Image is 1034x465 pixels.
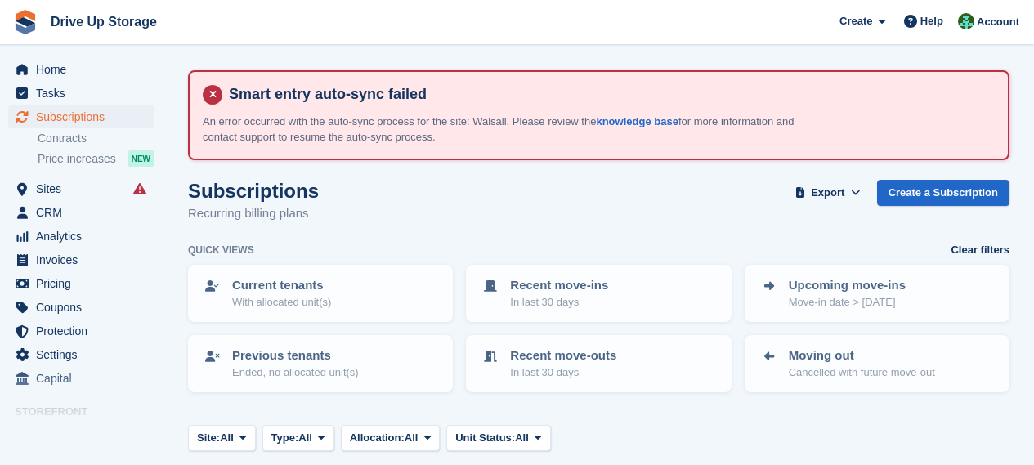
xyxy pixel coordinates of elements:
span: Invoices [36,248,134,271]
p: Move-in date > [DATE] [789,294,906,311]
button: Type: All [262,425,334,452]
a: Moving out Cancelled with future move-out [746,337,1008,391]
p: Recent move-outs [510,347,616,365]
span: Subscriptions [36,105,134,128]
span: All [220,430,234,446]
span: Settings [36,343,134,366]
p: Ended, no allocated unit(s) [232,364,359,381]
h6: Quick views [188,243,254,257]
a: menu [8,201,154,224]
span: Online Store [36,424,134,447]
button: Site: All [188,425,256,452]
span: All [298,430,312,446]
a: Preview store [135,426,154,445]
a: menu [8,343,154,366]
span: Price increases [38,151,116,167]
h1: Subscriptions [188,180,319,202]
span: Protection [36,320,134,342]
a: menu [8,82,154,105]
span: Export [811,185,844,201]
a: menu [8,367,154,390]
a: Clear filters [951,242,1009,258]
span: CRM [36,201,134,224]
a: Create a Subscription [877,180,1009,207]
p: An error occurred with the auto-sync process for the site: Walsall. Please review the for more in... [203,114,816,145]
a: Price increases NEW [38,150,154,168]
span: Unit Status: [455,430,515,446]
span: Capital [36,367,134,390]
span: All [515,430,529,446]
p: Previous tenants [232,347,359,365]
a: Drive Up Storage [44,8,163,35]
span: Coupons [36,296,134,319]
p: Cancelled with future move-out [789,364,935,381]
span: All [405,430,419,446]
span: Tasks [36,82,134,105]
p: Recent move-ins [510,276,608,295]
div: NEW [128,150,154,167]
button: Allocation: All [341,425,441,452]
span: Create [839,13,872,29]
span: Help [920,13,943,29]
a: menu [8,272,154,295]
a: Contracts [38,131,154,146]
a: menu [8,58,154,81]
a: menu [8,424,154,447]
img: Camille [958,13,974,29]
a: Upcoming move-ins Move-in date > [DATE] [746,266,1008,320]
h4: Smart entry auto-sync failed [222,85,995,104]
span: Storefront [15,404,163,420]
span: Sites [36,177,134,200]
p: Moving out [789,347,935,365]
a: menu [8,177,154,200]
a: menu [8,248,154,271]
p: In last 30 days [510,294,608,311]
span: Type: [271,430,299,446]
a: menu [8,320,154,342]
span: Allocation: [350,430,405,446]
span: Account [977,14,1019,30]
a: knowledge base [596,115,678,127]
p: Upcoming move-ins [789,276,906,295]
a: menu [8,296,154,319]
a: Current tenants With allocated unit(s) [190,266,451,320]
span: Home [36,58,134,81]
img: stora-icon-8386f47178a22dfd0bd8f6a31ec36ba5ce8667c1dd55bd0f319d3a0aa187defe.svg [13,10,38,34]
a: Recent move-outs In last 30 days [468,337,729,391]
p: With allocated unit(s) [232,294,331,311]
button: Unit Status: All [446,425,550,452]
span: Site: [197,430,220,446]
a: Recent move-ins In last 30 days [468,266,729,320]
a: Previous tenants Ended, no allocated unit(s) [190,337,451,391]
a: menu [8,225,154,248]
button: Export [792,180,864,207]
p: Current tenants [232,276,331,295]
span: Analytics [36,225,134,248]
p: In last 30 days [510,364,616,381]
span: Pricing [36,272,134,295]
i: Smart entry sync failures have occurred [133,182,146,195]
p: Recurring billing plans [188,204,319,223]
a: menu [8,105,154,128]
